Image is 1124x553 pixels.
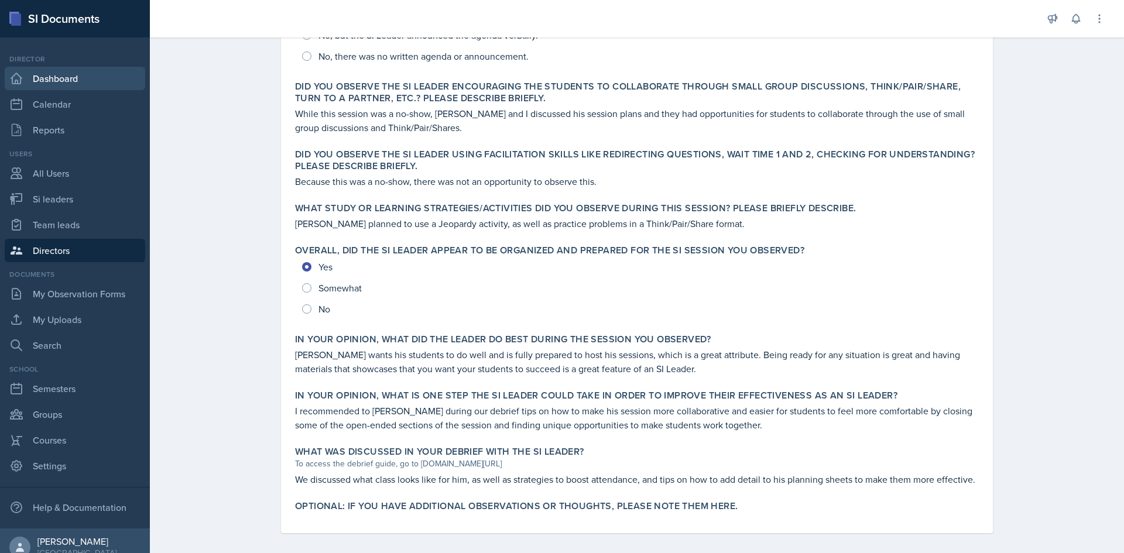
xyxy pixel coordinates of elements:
[295,348,979,376] p: [PERSON_NAME] wants his students to do well and is fully prepared to host his sessions, which is ...
[5,403,145,426] a: Groups
[5,428,145,452] a: Courses
[5,454,145,478] a: Settings
[5,187,145,211] a: Si leaders
[295,334,711,345] label: In your opinion, what did the leader do BEST during the session you observed?
[295,404,979,432] p: I recommended to [PERSON_NAME] during our debrief tips on how to make his session more collaborat...
[295,217,979,231] p: [PERSON_NAME] planned to use a Jeopardy activity, as well as practice problems in a Think/Pair/Sh...
[5,239,145,262] a: Directors
[5,67,145,90] a: Dashboard
[5,118,145,142] a: Reports
[295,107,979,135] p: While this session was a no-show, [PERSON_NAME] and I discussed his session plans and they had op...
[5,308,145,331] a: My Uploads
[37,535,116,547] div: [PERSON_NAME]
[295,81,979,104] label: Did you observe the SI Leader encouraging the students to collaborate through small group discuss...
[5,364,145,375] div: School
[295,149,979,172] label: Did you observe the SI Leader using facilitation skills like redirecting questions, wait time 1 a...
[295,472,979,486] p: We discussed what class looks like for him, as well as strategies to boost attendance, and tips o...
[295,202,856,214] label: What study or learning strategies/activities did you observe during this session? Please briefly ...
[5,54,145,64] div: Director
[295,458,979,470] div: To access the debrief guide, go to [DOMAIN_NAME][URL]
[5,149,145,159] div: Users
[5,377,145,400] a: Semesters
[5,334,145,357] a: Search
[5,282,145,305] a: My Observation Forms
[5,496,145,519] div: Help & Documentation
[295,446,584,458] label: What was discussed in your debrief with the SI Leader?
[5,269,145,280] div: Documents
[295,174,979,188] p: Because this was a no-show, there was not an opportunity to observe this.
[5,92,145,116] a: Calendar
[295,245,804,256] label: Overall, did the SI Leader appear to be organized and prepared for the SI Session you observed?
[5,213,145,236] a: Team leads
[5,162,145,185] a: All Users
[295,500,738,512] label: Optional: If you have additional observations or thoughts, please note them here.
[295,390,897,401] label: In your opinion, what is ONE step the SI Leader could take in order to improve their effectivenes...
